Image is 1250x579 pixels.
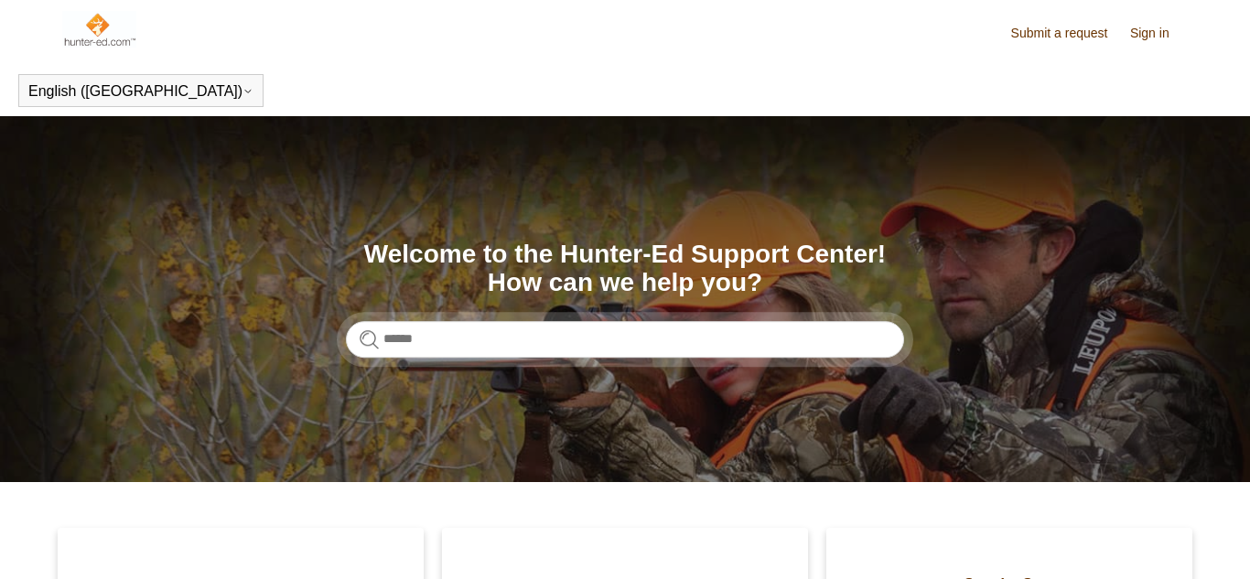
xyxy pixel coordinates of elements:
input: Search [346,321,904,358]
div: Chat Support [1132,518,1237,565]
button: English ([GEOGRAPHIC_DATA]) [28,83,253,100]
img: Hunter-Ed Help Center home page [62,11,136,48]
h1: Welcome to the Hunter-Ed Support Center! How can we help you? [346,241,904,297]
a: Sign in [1130,24,1188,43]
a: Submit a request [1011,24,1126,43]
